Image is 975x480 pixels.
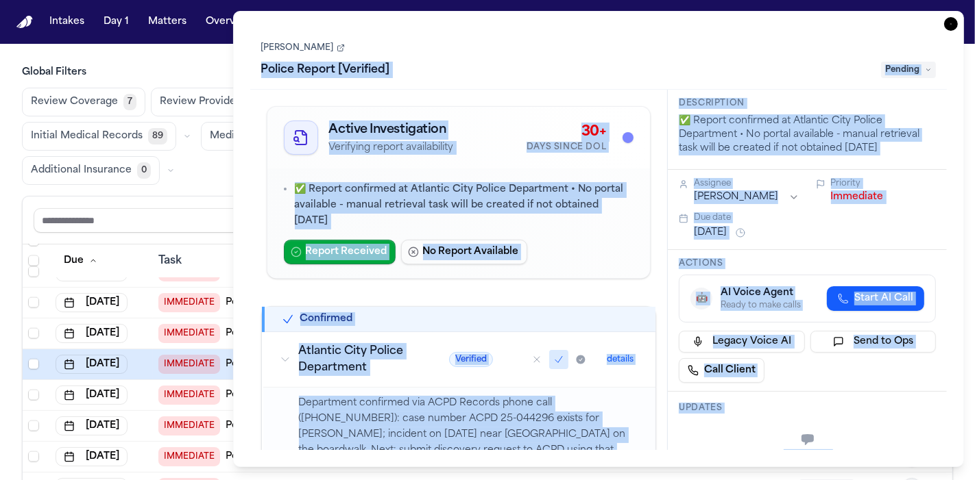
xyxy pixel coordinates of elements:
button: [DATE] [56,355,128,374]
button: Matters [143,10,192,34]
span: Pending [881,62,936,78]
p: ✅ Report confirmed at Atlantic City Police Department • No portal available - manual retrieval ta... [295,182,634,229]
img: Finch Logo [16,16,33,29]
span: Initial Medical Records [31,129,143,143]
a: Police Report [Need Info] [226,327,349,340]
div: No updates [679,449,936,460]
a: [PERSON_NAME] [261,42,345,53]
span: Select row [28,328,39,339]
div: Days Since DOL [527,142,606,153]
button: Send to Ops [810,331,936,353]
span: IMMEDIATE [158,447,220,466]
button: [DATE] [56,293,128,312]
p: Verifying report availability [329,141,454,155]
p: Department confirmed via ACPD Records phone call ([PHONE_NUMBER]): case number ACPD 25-044296 exi... [299,396,640,474]
button: Immediate [831,190,884,204]
span: 0 [137,162,151,179]
h3: Atlantic City Police Department [299,343,416,376]
span: IMMEDIATE [158,324,220,343]
button: Mark as confirmed [549,350,568,369]
button: Review Provider107 [151,88,276,116]
button: Legacy Voice AI [679,331,804,353]
button: Firms [311,10,350,34]
button: Mark as received [571,350,590,369]
span: Review Coverage [31,95,118,109]
div: Ready to make calls [721,300,801,311]
a: Police Report [Need Info] [226,450,349,464]
button: Medical Records514 [201,122,329,151]
h3: Updates [679,403,936,414]
span: IMMEDIATE [158,416,220,435]
button: Report Received [284,240,396,264]
button: Additional Insurance0 [22,156,160,185]
div: Assignee [694,178,799,189]
button: Review Coverage7 [22,88,145,116]
button: [DATE] [56,447,128,466]
button: [DATE] [56,416,128,435]
button: Mark as no report [527,350,546,369]
button: Start AI Call [827,286,924,311]
h3: Description [679,98,936,109]
span: Select row [28,420,39,431]
button: Day 1 [98,10,134,34]
div: Due date [694,212,936,223]
h2: Active Investigation [329,121,454,140]
button: Snooze task [732,225,749,241]
a: Police Report [Need Info] [226,388,349,402]
h3: Global Filters [22,66,953,79]
button: Tasks [267,10,303,34]
span: IMMEDIATE [158,386,220,405]
a: Police Report [Unverified] [226,296,352,310]
a: Call Client [679,358,765,383]
span: Medical Records [210,129,292,143]
button: [DATE] [56,386,128,405]
button: details [601,351,639,368]
span: Additional Insurance [31,164,132,177]
div: Task [158,253,339,269]
span: Select row [28,266,39,277]
h3: Actions [679,258,936,269]
span: 🤖 [696,292,708,305]
span: 89 [148,128,167,144]
span: IMMEDIATE [158,293,220,312]
button: Overview [200,10,258,34]
h1: Police Report [Verified] [256,59,396,81]
button: crownMetrics [425,10,488,34]
button: [DATE] [56,324,128,343]
a: Police Report [Verified] [226,419,340,433]
span: Start AI Call [854,292,913,305]
span: Select row [28,451,39,462]
span: Review Provider [160,95,240,109]
p: ✅ Report confirmed at Atlantic City Police Department • No portal available - manual retrieval ta... [679,114,936,155]
div: 30+ [527,123,606,142]
button: [DATE] [694,226,727,240]
span: Select row [28,359,39,370]
span: Select all [28,255,39,266]
span: IMMEDIATE [158,355,220,374]
button: The Flock [358,10,417,34]
a: Home [16,16,33,29]
button: No Report Available [401,240,527,264]
span: Select row [28,390,39,401]
button: Initial Medical Records89 [22,122,176,151]
span: Verified [449,352,493,367]
button: Due [56,249,106,273]
button: Intakes [44,10,90,34]
span: Select row [28,297,39,308]
div: Priority [831,178,936,189]
span: 7 [123,94,136,110]
h2: Confirmed [300,312,353,326]
a: Police Report [Verified] [226,357,340,371]
div: AI Voice Agent [721,286,801,300]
